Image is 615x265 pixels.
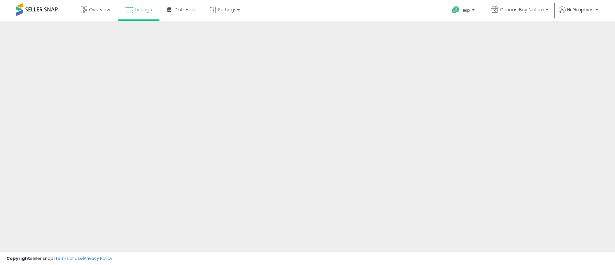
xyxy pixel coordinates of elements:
span: Listings [135,6,152,13]
span: Help [461,7,470,13]
span: Curious Buy Nature [500,6,544,13]
a: Terms of Use [55,255,83,261]
span: Hi Graphics [567,6,594,13]
i: Get Help [452,6,460,14]
span: Overview [89,6,110,13]
strong: Copyright [6,255,30,261]
a: Hi Graphics [559,6,598,21]
a: Privacy Policy [84,255,112,261]
div: seller snap | | [6,256,112,262]
a: Help [447,1,481,21]
span: DataHub [174,6,195,13]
